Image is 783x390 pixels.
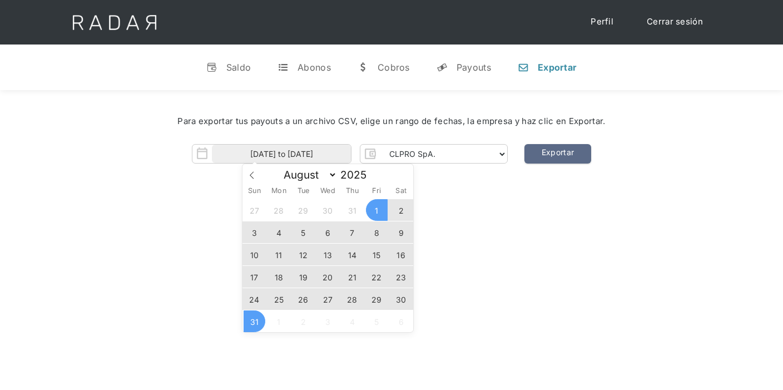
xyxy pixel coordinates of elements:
span: August 13, 2025 [317,244,339,265]
span: August 1, 2025 [366,199,388,221]
a: Cerrar sesión [636,11,714,33]
span: August 3, 2025 [244,221,265,243]
span: August 20, 2025 [317,266,339,288]
span: August 31, 2025 [244,310,265,332]
span: August 23, 2025 [390,266,412,288]
form: Form [192,144,508,164]
span: July 31, 2025 [341,199,363,221]
span: September 4, 2025 [341,310,363,332]
span: Mon [266,187,291,195]
span: August 18, 2025 [268,266,290,288]
span: Sat [389,187,413,195]
span: Sun [242,187,267,195]
span: August 7, 2025 [341,221,363,243]
span: September 1, 2025 [268,310,290,332]
a: Exportar [524,144,591,164]
div: t [277,62,289,73]
span: Fri [364,187,389,195]
div: Para exportar tus payouts a un archivo CSV, elige un rango de fechas, la empresa y haz clic en Ex... [33,115,750,128]
span: August 16, 2025 [390,244,412,265]
span: August 15, 2025 [366,244,388,265]
div: Abonos [298,62,331,73]
span: August 9, 2025 [390,221,412,243]
span: August 5, 2025 [293,221,314,243]
span: August 19, 2025 [293,266,314,288]
span: August 26, 2025 [293,288,314,310]
span: July 27, 2025 [244,199,265,221]
span: August 30, 2025 [390,288,412,310]
span: August 17, 2025 [244,266,265,288]
select: Month [278,168,337,182]
div: n [518,62,529,73]
span: September 3, 2025 [317,310,339,332]
div: Saldo [226,62,251,73]
div: w [358,62,369,73]
span: August 12, 2025 [293,244,314,265]
span: August 22, 2025 [366,266,388,288]
input: Year [337,169,377,181]
div: v [206,62,217,73]
span: August 10, 2025 [244,244,265,265]
span: July 28, 2025 [268,199,290,221]
span: August 28, 2025 [341,288,363,310]
span: July 30, 2025 [317,199,339,221]
span: August 14, 2025 [341,244,363,265]
span: Wed [315,187,340,195]
span: August 21, 2025 [341,266,363,288]
span: July 29, 2025 [293,199,314,221]
span: August 4, 2025 [268,221,290,243]
span: August 24, 2025 [244,288,265,310]
span: August 25, 2025 [268,288,290,310]
span: August 29, 2025 [366,288,388,310]
div: Payouts [457,62,491,73]
span: Thu [340,187,364,195]
span: August 6, 2025 [317,221,339,243]
div: Cobros [378,62,410,73]
span: August 11, 2025 [268,244,290,265]
span: August 8, 2025 [366,221,388,243]
span: August 27, 2025 [317,288,339,310]
div: Exportar [538,62,577,73]
span: September 6, 2025 [390,310,412,332]
span: August 2, 2025 [390,199,412,221]
a: Perfil [579,11,625,33]
span: Tue [291,187,315,195]
span: September 5, 2025 [366,310,388,332]
div: y [437,62,448,73]
span: September 2, 2025 [293,310,314,332]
